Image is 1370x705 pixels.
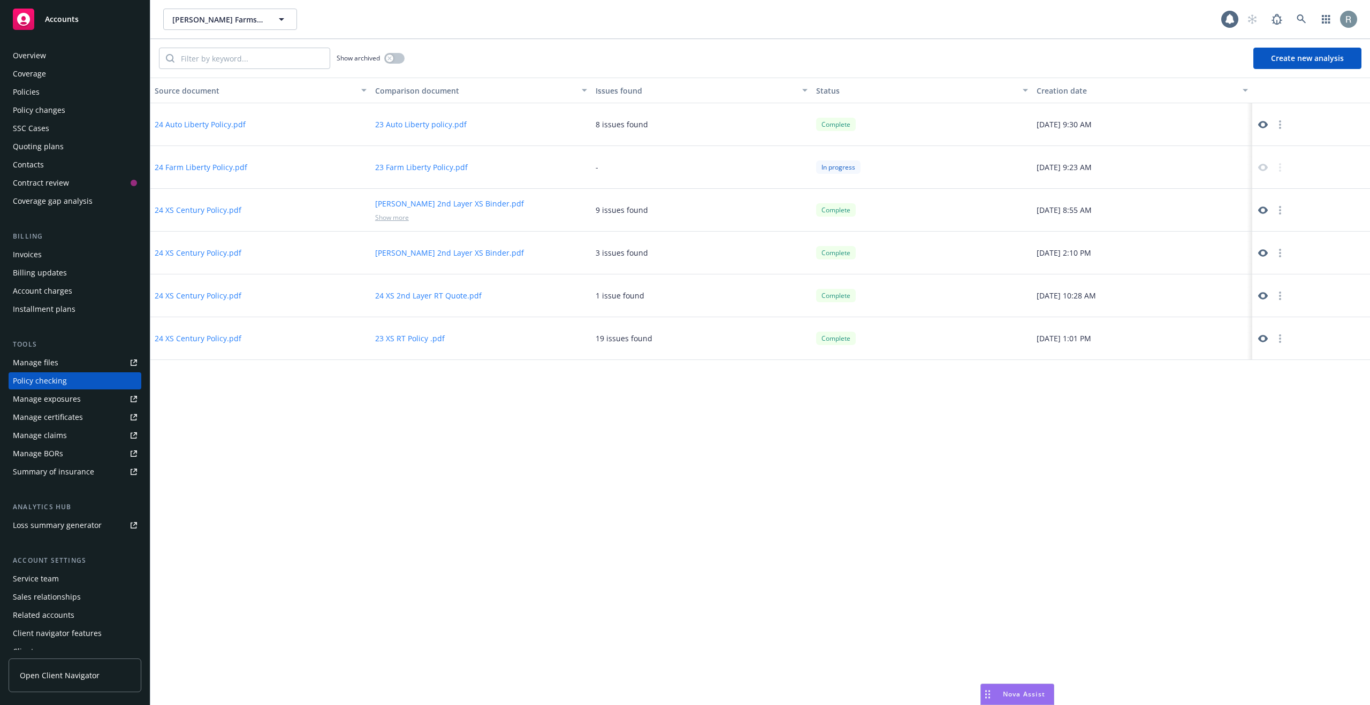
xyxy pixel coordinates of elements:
a: Client navigator features [9,625,141,642]
a: Account charges [9,282,141,300]
div: [DATE] 9:23 AM [1032,146,1253,189]
div: Complete [816,203,856,217]
a: Related accounts [9,607,141,624]
a: Quoting plans [9,138,141,155]
button: 24 Farm Liberty Policy.pdf [155,162,247,173]
button: 23 Auto Liberty policy.pdf [375,119,467,130]
a: Contract review [9,174,141,191]
button: Nova Assist [980,684,1054,705]
div: Issues found [596,85,796,96]
a: Contacts [9,156,141,173]
div: Sales relationships [13,588,81,606]
a: Overview [9,47,141,64]
div: [DATE] 10:28 AM [1032,274,1253,317]
div: Billing updates [13,264,67,281]
div: Contacts [13,156,44,173]
div: Account charges [13,282,72,300]
a: Loss summary generator [9,517,141,534]
button: [PERSON_NAME] 2nd Layer XS Binder.pdf [375,247,524,258]
span: Show archived [337,53,380,63]
svg: Search [166,54,174,63]
button: Comparison document [371,78,591,103]
div: Client navigator features [13,625,102,642]
div: [DATE] 8:55 AM [1032,189,1253,232]
div: Status [816,85,1016,96]
div: Creation date [1037,85,1237,96]
a: Policy checking [9,372,141,389]
div: 3 issues found [596,247,648,258]
div: Manage claims [13,427,67,444]
a: Manage exposures [9,390,141,408]
button: 24 XS Century Policy.pdf [155,333,241,344]
div: Loss summary generator [13,517,102,534]
div: - [596,162,598,173]
a: Invoices [9,246,141,263]
div: Complete [816,118,856,131]
div: In progress [816,160,861,174]
span: Open Client Navigator [20,670,100,681]
div: SSC Cases [13,120,49,137]
div: Billing [9,231,141,242]
div: Contract review [13,174,69,191]
div: [DATE] 2:10 PM [1032,232,1253,274]
div: Manage files [13,354,58,371]
a: Installment plans [9,301,141,318]
div: Overview [13,47,46,64]
div: [DATE] 1:01 PM [1032,317,1253,360]
a: Client access [9,643,141,660]
div: Analytics hub [9,502,141,512]
div: 1 issue found [596,290,644,301]
div: Source document [155,85,355,96]
button: 24 XS Century Policy.pdf [155,204,241,216]
span: Show more [375,213,409,222]
div: Policy changes [13,102,65,119]
a: Policy changes [9,102,141,119]
span: Accounts [45,15,79,24]
img: photo [1340,11,1357,28]
div: 9 issues found [596,204,648,216]
div: Installment plans [13,301,75,318]
a: Start snowing [1242,9,1263,30]
div: Invoices [13,246,42,263]
button: 23 XS RT Policy .pdf [375,333,445,344]
a: Manage files [9,354,141,371]
span: Nova Assist [1003,689,1045,699]
button: [PERSON_NAME] Farms LLC [163,9,297,30]
div: Manage BORs [13,445,63,462]
div: Manage certificates [13,409,83,426]
button: 23 Farm Liberty Policy.pdf [375,162,468,173]
button: 24 Auto Liberty Policy.pdf [155,119,246,130]
div: Drag to move [981,684,994,704]
a: Summary of insurance [9,463,141,480]
button: [PERSON_NAME] 2nd Layer XS Binder.pdf [375,198,524,209]
a: Billing updates [9,264,141,281]
a: Manage certificates [9,409,141,426]
a: Search [1291,9,1312,30]
div: Account settings [9,555,141,566]
div: Client access [13,643,59,660]
button: Source document [150,78,371,103]
a: Switch app [1315,9,1337,30]
div: Complete [816,246,856,259]
div: Policy checking [13,372,67,389]
div: [DATE] 9:30 AM [1032,103,1253,146]
div: Tools [9,339,141,350]
div: Service team [13,570,59,587]
div: Coverage gap analysis [13,193,93,210]
button: 24 XS Century Policy.pdf [155,247,241,258]
div: Manage exposures [13,390,81,408]
button: Status [812,78,1032,103]
div: Complete [816,289,856,302]
a: Coverage gap analysis [9,193,141,210]
button: Creation date [1032,78,1253,103]
div: Complete [816,332,856,345]
button: 24 XS 2nd Layer RT Quote.pdf [375,290,482,301]
button: 24 XS Century Policy.pdf [155,290,241,301]
a: Sales relationships [9,588,141,606]
a: Accounts [9,4,141,34]
a: Service team [9,570,141,587]
button: Issues found [591,78,812,103]
a: Manage BORs [9,445,141,462]
span: [PERSON_NAME] Farms LLC [172,14,265,25]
